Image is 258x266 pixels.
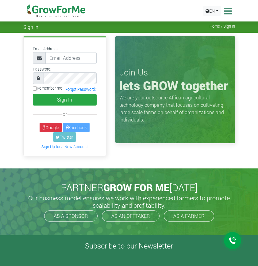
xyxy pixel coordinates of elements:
a: Google [40,123,62,132]
a: AS A SPONSOR [44,210,98,222]
a: AS A FARMER [164,210,214,222]
button: Sign In [33,94,97,106]
a: EN [203,6,221,16]
a: AS AN OFFTAKER [102,210,160,222]
div: or [33,110,97,118]
span: Sign In [23,24,38,30]
input: Email Address [45,52,97,64]
h1: lets GROW together [119,78,231,93]
h4: Subscribe to our Newsletter [8,241,250,250]
a: Forgot Password? [65,87,97,92]
p: We are your outsource African agricultural technology company that focuses on cultivating large s... [119,94,231,123]
label: Email Address: [33,46,59,52]
h3: Join Us [119,67,231,78]
span: Home / Sign In [210,24,235,29]
h2: PARTNER [DATE] [26,182,233,193]
input: Remember me [33,87,37,91]
label: Remember me [33,85,62,91]
h5: Our business model ensures we work with experienced farmers to promote scalability and profitabil... [25,194,233,209]
span: GROW FOR ME [103,181,169,194]
label: Password: [33,66,51,72]
a: Sign Up for a New Account [41,144,88,149]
